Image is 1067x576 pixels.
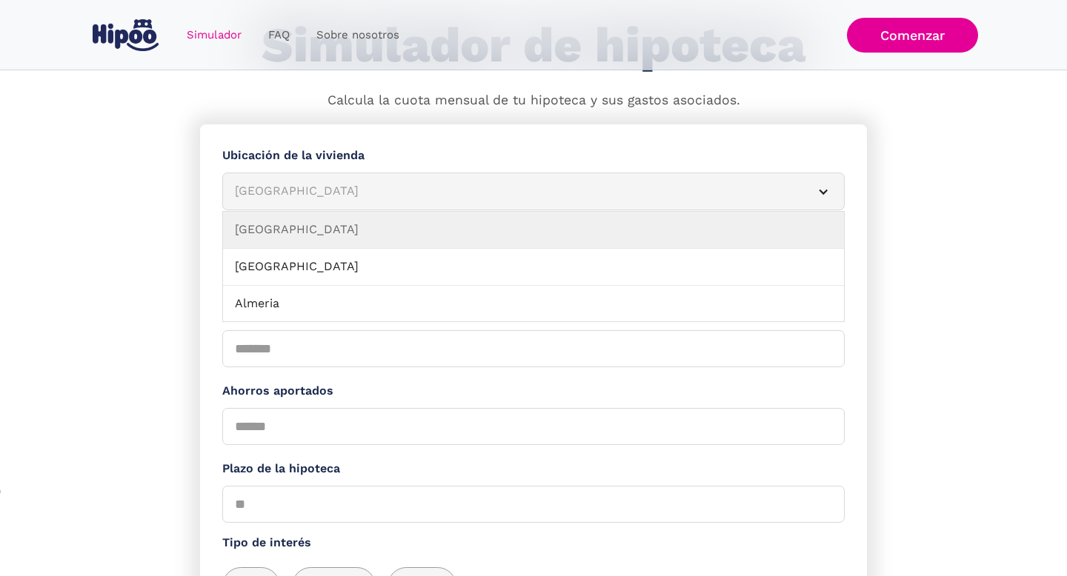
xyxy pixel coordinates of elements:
[223,212,844,249] a: [GEOGRAPHIC_DATA]
[255,21,303,50] a: FAQ
[222,173,845,210] article: [GEOGRAPHIC_DATA]
[222,147,845,165] label: Ubicación de la vivienda
[89,13,162,57] a: home
[222,460,845,478] label: Plazo de la hipoteca
[173,21,255,50] a: Simulador
[222,211,845,322] nav: [GEOGRAPHIC_DATA]
[847,18,978,53] a: Comenzar
[235,182,797,201] div: [GEOGRAPHIC_DATA]
[222,534,845,552] label: Tipo de interés
[222,382,845,401] label: Ahorros aportados
[262,19,805,73] h1: Simulador de hipoteca
[328,91,740,110] p: Calcula la cuota mensual de tu hipoteca y sus gastos asociados.
[223,249,844,286] a: [GEOGRAPHIC_DATA]
[223,286,844,323] a: Almeria
[303,21,413,50] a: Sobre nosotros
